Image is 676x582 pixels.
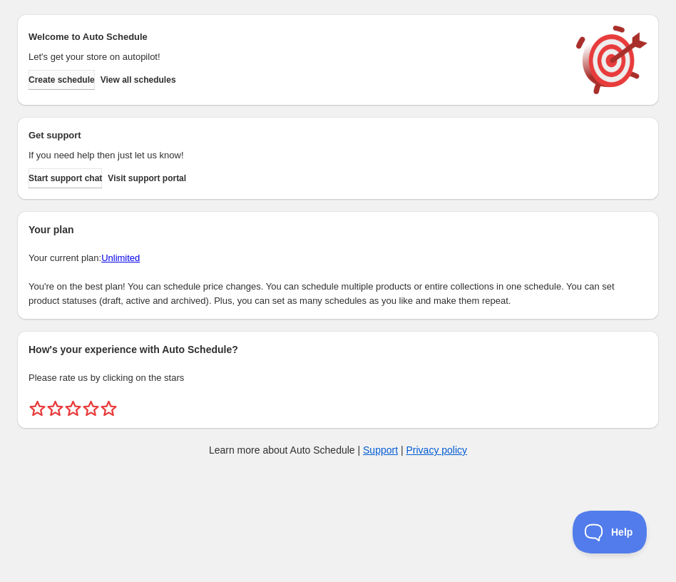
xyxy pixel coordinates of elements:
p: Let's get your store on autopilot! [29,50,562,64]
p: Learn more about Auto Schedule | | [209,443,467,457]
p: You're on the best plan! You can schedule price changes. You can schedule multiple products or en... [29,280,647,308]
p: Your current plan: [29,251,647,265]
a: Privacy policy [406,444,468,456]
p: Please rate us by clicking on the stars [29,371,647,385]
button: Create schedule [29,70,95,90]
button: View all schedules [101,70,176,90]
a: Start support chat [29,168,102,188]
iframe: Toggle Customer Support [573,511,647,553]
a: Unlimited [101,252,140,263]
h2: Get support [29,128,562,143]
h2: Welcome to Auto Schedule [29,30,562,44]
span: Visit support portal [108,173,186,184]
p: If you need help then just let us know! [29,148,562,163]
h2: Your plan [29,223,647,237]
a: Visit support portal [108,168,186,188]
span: Create schedule [29,74,95,86]
span: View all schedules [101,74,176,86]
span: Start support chat [29,173,102,184]
h2: How's your experience with Auto Schedule? [29,342,647,357]
a: Support [363,444,398,456]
